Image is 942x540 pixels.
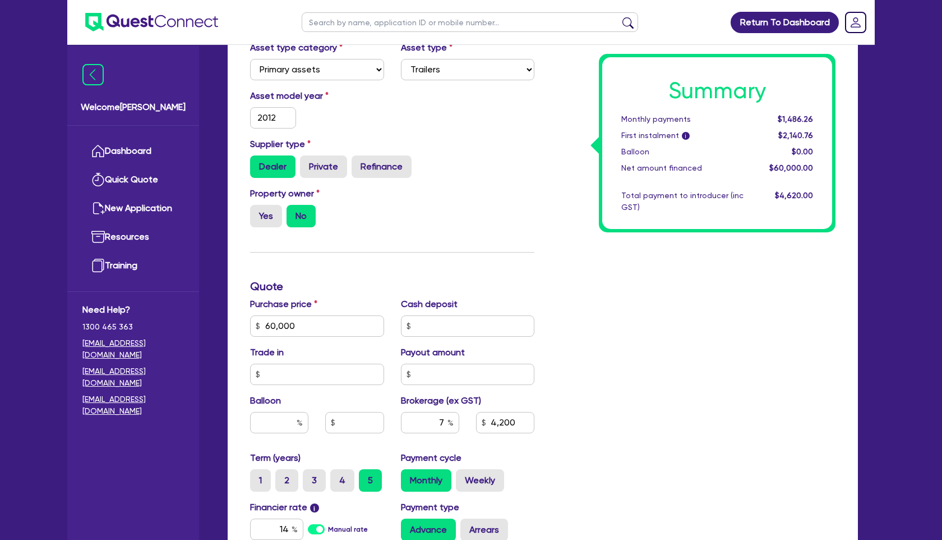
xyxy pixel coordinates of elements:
label: Payment type [401,501,459,514]
label: Asset model year [242,89,392,103]
a: Quick Quote [82,166,184,194]
label: Brokerage (ex GST) [401,394,481,408]
label: Asset type category [250,41,343,54]
a: New Application [82,194,184,223]
label: Payment cycle [401,451,461,465]
label: 1 [250,469,271,492]
span: $60,000.00 [769,163,813,172]
label: Property owner [250,187,320,200]
label: 4 [330,469,354,492]
label: Refinance [352,155,412,178]
a: Dropdown toggle [841,8,870,37]
div: First instalment [613,130,752,141]
div: Balloon [613,146,752,158]
a: [EMAIL_ADDRESS][DOMAIN_NAME] [82,365,184,389]
span: $0.00 [792,147,813,156]
label: Balloon [250,394,281,408]
label: Financier rate [250,501,319,514]
span: Welcome [PERSON_NAME] [81,100,186,114]
div: Net amount financed [613,162,752,174]
label: Yes [250,205,282,227]
label: 5 [359,469,382,492]
div: Monthly payments [613,113,752,125]
span: $1,486.26 [778,115,813,123]
span: 1300 465 363 [82,321,184,333]
label: Purchase price [250,298,317,311]
a: [EMAIL_ADDRESS][DOMAIN_NAME] [82,337,184,361]
img: quest-connect-logo-blue [85,13,218,31]
label: Asset type [401,41,452,54]
label: No [287,205,316,227]
a: Dashboard [82,137,184,166]
label: Private [300,155,347,178]
img: icon-menu-close [82,64,104,85]
input: Search by name, application ID or mobile number... [302,12,638,32]
img: new-application [91,202,105,215]
h3: Quote [250,280,534,293]
img: training [91,259,105,272]
label: Trade in [250,346,284,359]
div: Total payment to introducer (inc GST) [613,190,752,213]
label: 2 [275,469,298,492]
h1: Summary [621,77,813,104]
span: $2,140.76 [778,131,813,140]
span: Need Help? [82,303,184,317]
label: Weekly [456,469,504,492]
label: 3 [303,469,326,492]
label: Cash deposit [401,298,458,311]
label: Monthly [401,469,451,492]
span: i [682,132,690,140]
a: Training [82,251,184,280]
label: Term (years) [250,451,301,465]
label: Supplier type [250,138,311,151]
a: Return To Dashboard [731,12,839,33]
span: i [310,504,319,512]
label: Payout amount [401,346,465,359]
img: resources [91,230,105,244]
span: $4,620.00 [775,191,813,200]
a: Resources [82,223,184,251]
label: Manual rate [328,524,368,534]
a: [EMAIL_ADDRESS][DOMAIN_NAME] [82,393,184,417]
label: Dealer [250,155,295,178]
img: quick-quote [91,173,105,186]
